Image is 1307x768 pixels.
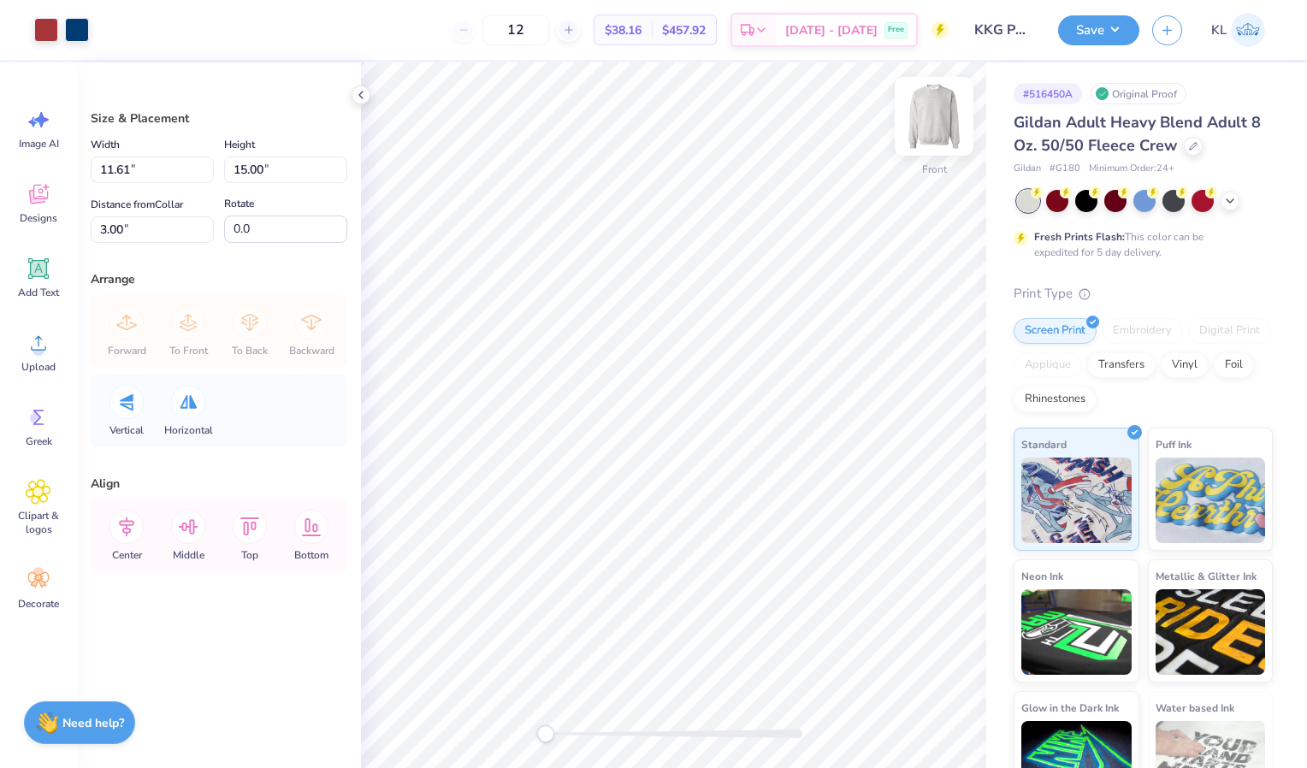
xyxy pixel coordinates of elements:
span: Glow in the Dark Ink [1021,699,1119,717]
span: Metallic & Glitter Ink [1156,567,1257,585]
span: Greek [26,434,52,448]
span: Upload [21,360,56,374]
span: Free [888,24,904,36]
div: Digital Print [1188,318,1271,344]
span: [DATE] - [DATE] [785,21,878,39]
span: $457.92 [662,21,706,39]
input: Untitled Design [961,13,1045,47]
div: # 516450A [1014,83,1082,104]
img: Front [900,82,968,151]
span: Clipart & logos [10,509,67,536]
span: # G180 [1050,162,1080,176]
div: Foil [1214,352,1254,378]
span: Center [112,548,142,562]
div: Applique [1014,352,1082,378]
div: Screen Print [1014,318,1097,344]
span: Top [241,548,258,562]
div: Arrange [91,270,347,288]
div: Transfers [1087,352,1156,378]
div: Print Type [1014,284,1273,304]
span: Gildan [1014,162,1041,176]
img: Metallic & Glitter Ink [1156,589,1266,675]
span: Middle [173,548,204,562]
strong: Need help? [62,715,124,731]
div: Vinyl [1161,352,1209,378]
div: Align [91,475,347,493]
input: – – [482,15,549,45]
span: Add Text [18,286,59,299]
label: Distance from Collar [91,194,183,215]
span: Standard [1021,435,1067,453]
button: Save [1058,15,1139,45]
img: Neon Ink [1021,589,1132,675]
div: This color can be expedited for 5 day delivery. [1034,229,1245,260]
span: Puff Ink [1156,435,1192,453]
img: Standard [1021,458,1132,543]
label: Height [224,134,255,155]
span: Designs [20,211,57,225]
label: Width [91,134,120,155]
span: Bottom [294,548,328,562]
div: Rhinestones [1014,387,1097,412]
span: Neon Ink [1021,567,1063,585]
div: Size & Placement [91,109,347,127]
span: Image AI [19,137,59,151]
img: Kaitlynn Lawson [1231,13,1265,47]
div: Accessibility label [537,725,554,742]
div: Front [922,162,947,177]
span: $38.16 [605,21,642,39]
div: Original Proof [1091,83,1186,104]
span: Minimum Order: 24 + [1089,162,1174,176]
span: Vertical [109,423,144,437]
strong: Fresh Prints Flash: [1034,230,1125,244]
label: Rotate [224,193,254,214]
a: KL [1204,13,1273,47]
span: Decorate [18,597,59,611]
span: Horizontal [164,423,213,437]
img: Puff Ink [1156,458,1266,543]
div: Embroidery [1102,318,1183,344]
span: Water based Ink [1156,699,1234,717]
span: KL [1211,21,1227,40]
span: Gildan Adult Heavy Blend Adult 8 Oz. 50/50 Fleece Crew [1014,112,1261,156]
